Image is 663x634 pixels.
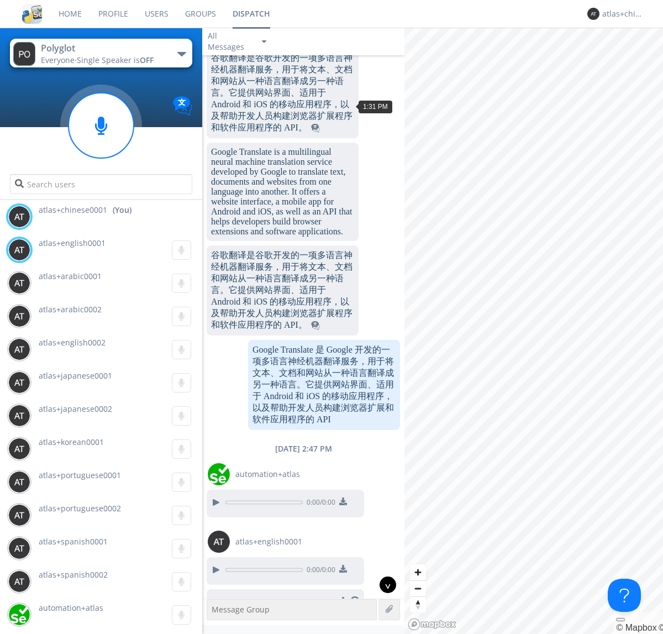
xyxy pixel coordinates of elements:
a: Mapbox [616,623,656,632]
button: Reset bearing to north [410,596,426,612]
iframe: Toggle Customer Support [608,579,641,612]
img: download media button [339,565,347,573]
span: atlas+portuguese0002 [39,503,121,514]
img: cddb5a64eb264b2086981ab96f4c1ba7 [22,4,42,24]
span: Single Speaker is [77,55,154,65]
div: (You) [113,205,131,216]
input: Search users [10,174,192,194]
button: Toggle attribution [616,618,625,621]
span: automation+atlas [39,602,103,613]
img: 373638.png [8,239,30,261]
span: atlas+english0001 [39,238,106,248]
span: Zoom out [410,581,426,596]
img: 373638.png [8,471,30,493]
img: Translation enabled [173,96,192,116]
div: atlas+chinese0001 [602,8,644,19]
span: atlas+korean0001 [39,437,104,447]
span: atlas+japanese0002 [39,404,112,414]
img: translated-message [311,124,320,133]
span: 0:00 / 0:00 [303,597,335,609]
span: This is a translated message [311,320,320,329]
img: 373638.png [8,537,30,559]
img: 373638.png [8,272,30,294]
span: OFF [140,55,154,65]
span: atlas+arabic0001 [39,271,102,281]
img: translated-message [351,596,360,605]
img: d2d01cd9b4174d08988066c6d424eccd [8,604,30,626]
dc-p: Google Translate 是 Google 开发的一项多语言神经机器翻译服务，用于将文本、文档和网站从一种语言翻译成另一种语言。它提供网站界面、适用于 Android 和 iOS 的移动... [252,344,396,426]
dc-p: 谷歌翻译是谷歌开发的一项多语言神经机器翻译服务，用于将文本、文档和网站从一种语言翻译成另一种语言。它提供网站界面、适用于 Android 和 iOS 的移动应用程序，以及帮助开发人员构建浏览器扩... [211,250,354,331]
a: Mapbox logo [408,618,456,631]
span: 1:31 PM [363,103,388,111]
span: 0:00 / 0:00 [303,565,335,577]
img: 373638.png [8,338,30,360]
span: atlas+portuguese0001 [39,470,121,480]
button: PolyglotEveryone·Single Speaker isOFF [10,39,192,67]
dc-p: Google Translate is a multilingual neural machine translation service developed by Google to tran... [211,147,354,237]
img: 373638.png [8,206,30,228]
span: atlas+arabic0002 [39,304,102,315]
img: 373638.png [8,405,30,427]
img: download media button [339,497,347,505]
span: atlas+spanish0002 [39,569,108,580]
span: atlas+spanish0001 [39,536,108,547]
img: caret-down-sm.svg [262,40,266,43]
dc-p: 谷歌翻译是谷歌开发的一项多语言神经机器翻译服务，用于将文本、文档和网站从一种语言翻译成另一种语言。它提供网站界面、适用于 Android 和 iOS 的移动应用程序，以及帮助开发人员构建浏览器扩... [211,53,354,134]
img: 373638.png [587,8,599,20]
span: atlas+english0001 [235,536,302,547]
div: Everyone · [41,55,165,66]
img: 373638.png [13,42,35,66]
button: Zoom in [410,564,426,580]
span: This is a translated message [311,123,320,132]
button: Zoom out [410,580,426,596]
img: download media button [339,597,347,605]
img: 373638.png [8,305,30,327]
img: 373638.png [8,371,30,394]
span: automation+atlas [235,469,300,480]
img: 373638.png [8,504,30,526]
span: atlas+japanese0001 [39,370,112,381]
span: atlas+english0002 [39,337,106,348]
img: 373638.png [8,438,30,460]
div: Polyglot [41,42,165,55]
img: d2d01cd9b4174d08988066c6d424eccd [208,463,230,485]
div: ^ [380,577,396,593]
span: atlas+chinese0001 [39,205,107,216]
span: This is a translated message [351,595,360,609]
img: 373638.png [8,570,30,593]
img: 373638.png [208,531,230,553]
div: [DATE] 2:47 PM [202,443,404,454]
img: translated-message [311,321,320,330]
span: 0:00 / 0:00 [303,497,335,510]
div: All Messages [208,30,252,53]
